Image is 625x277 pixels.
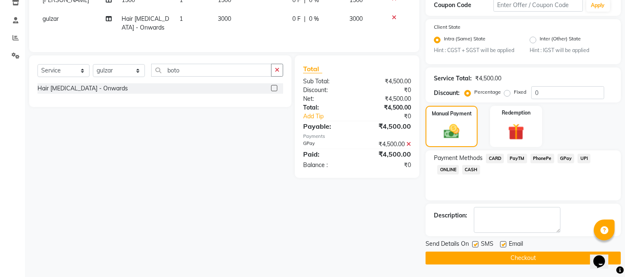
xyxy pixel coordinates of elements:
span: SMS [481,240,493,250]
div: Paid: [297,149,357,159]
div: Description: [434,211,467,220]
label: Fixed [514,88,526,96]
div: Discount: [297,86,357,95]
div: Payable: [297,121,357,131]
small: Hint : IGST will be applied [530,47,613,54]
div: ₹4,500.00 [475,74,501,83]
span: UPI [578,154,590,163]
span: 3000 [350,15,363,22]
label: Inter (Other) State [540,35,581,45]
small: Hint : CGST + SGST will be applied [434,47,517,54]
div: Balance : [297,161,357,170]
div: Hair [MEDICAL_DATA] - Onwards [37,84,128,93]
button: Checkout [426,252,621,265]
span: | [304,15,306,23]
span: Payment Methods [434,154,483,162]
div: Net: [297,95,357,103]
span: Hair [MEDICAL_DATA] - Onwards [122,15,169,31]
div: Payments [303,133,411,140]
span: PayTM [507,154,527,163]
a: Add Tip [297,112,367,121]
div: Total: [297,103,357,112]
div: Coupon Code [434,1,493,10]
span: ONLINE [437,165,459,175]
div: ₹4,500.00 [357,140,418,149]
span: 3000 [218,15,231,22]
span: Send Details On [426,240,469,250]
span: 1 [179,15,183,22]
div: ₹0 [367,112,418,121]
label: Manual Payment [432,110,472,117]
div: ₹0 [357,161,418,170]
input: Search or Scan [151,64,271,77]
span: Email [509,240,523,250]
label: Client State [434,23,461,31]
span: GPay [558,154,575,163]
div: Discount: [434,89,460,97]
span: CARD [486,154,504,163]
div: Service Total: [434,74,472,83]
div: ₹4,500.00 [357,95,418,103]
span: PhonePe [530,154,554,163]
img: _gift.svg [503,122,529,142]
div: ₹4,500.00 [357,77,418,86]
span: 0 F [292,15,301,23]
div: Sub Total: [297,77,357,86]
span: CASH [462,165,480,175]
span: Total [303,65,322,73]
img: _cash.svg [439,122,464,140]
span: gulzar [42,15,59,22]
iframe: chat widget [590,244,617,269]
label: Percentage [474,88,501,96]
div: ₹4,500.00 [357,121,418,131]
div: ₹4,500.00 [357,103,418,112]
div: ₹0 [357,86,418,95]
label: Redemption [502,109,530,117]
div: GPay [297,140,357,149]
label: Intra (Same) State [444,35,486,45]
span: 0 % [309,15,319,23]
div: ₹4,500.00 [357,149,418,159]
